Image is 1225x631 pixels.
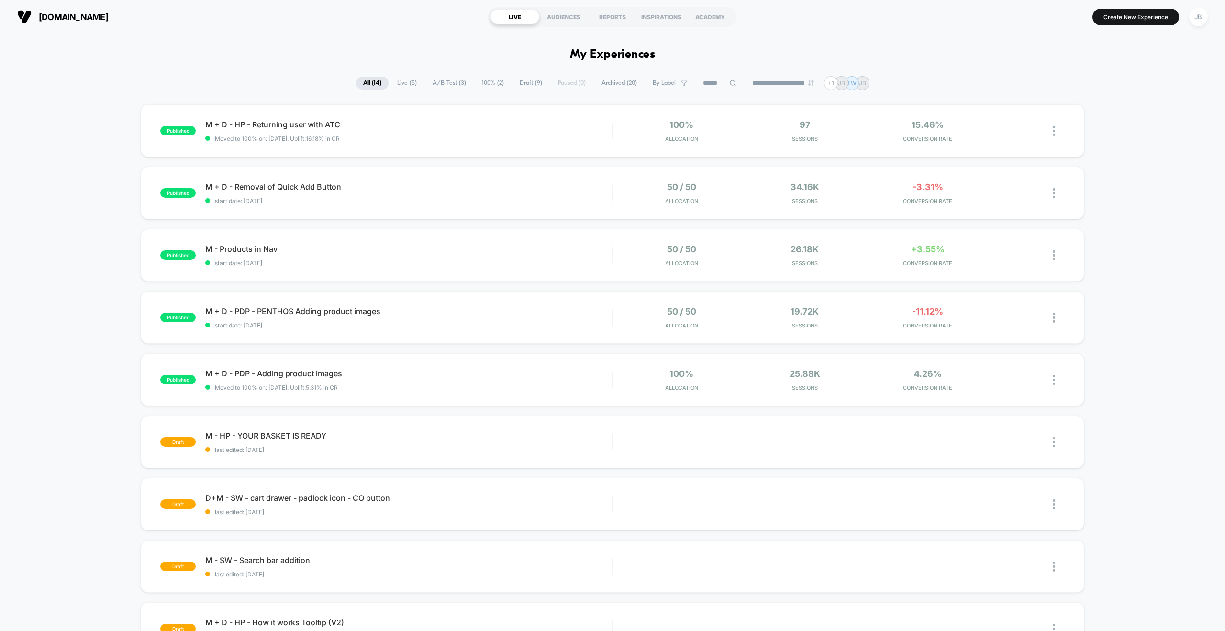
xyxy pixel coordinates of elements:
span: M - SW - Search bar addition [205,555,612,565]
p: JB [838,79,845,87]
img: close [1053,499,1055,509]
span: Live ( 5 ) [390,77,424,90]
span: [DOMAIN_NAME] [39,12,108,22]
span: CONVERSION RATE [869,260,987,267]
span: 50 / 50 [667,244,696,254]
p: JB [859,79,866,87]
div: JB [1189,8,1208,26]
img: close [1053,126,1055,136]
span: All ( 14 ) [356,77,389,90]
span: Sessions [746,198,864,204]
span: 100% [669,369,693,379]
span: CONVERSION RATE [869,198,987,204]
img: close [1053,437,1055,447]
span: 4.26% [914,369,942,379]
span: published [160,126,196,135]
h1: My Experiences [570,48,656,62]
span: published [160,313,196,322]
span: 34.16k [791,182,819,192]
span: Moved to 100% on: [DATE] . Uplift: 16.18% in CR [215,135,340,142]
span: M + D - PDP - PENTHOS Adding product images [205,306,612,316]
span: By Label [653,79,676,87]
span: Sessions [746,384,864,391]
span: draft [160,499,196,509]
span: 19.72k [791,306,819,316]
button: Create New Experience [1092,9,1179,25]
img: Visually logo [17,10,32,24]
span: 50 / 50 [667,306,696,316]
p: TW [847,79,857,87]
span: last edited: [DATE] [205,508,612,516]
span: M + D - HP - Returning user with ATC [205,120,612,129]
span: Allocation [665,260,698,267]
span: M + D - HP - How it works Tooltip (V2) [205,618,612,627]
img: close [1053,375,1055,385]
span: draft [160,437,196,447]
span: Archived ( 20 ) [594,77,644,90]
span: M + D - PDP - Adding product images [205,369,612,378]
span: published [160,250,196,260]
div: + 1 [824,76,838,90]
span: 100% [669,120,693,130]
span: published [160,375,196,384]
span: last edited: [DATE] [205,571,612,578]
span: M + D - Removal of Quick Add Button [205,182,612,192]
span: -3.31% [913,182,943,192]
img: close [1053,562,1055,572]
span: -11.12% [912,306,943,316]
span: 97 [800,120,810,130]
span: 25.88k [790,369,820,379]
span: last edited: [DATE] [205,446,612,453]
span: 100% ( 2 ) [475,77,511,90]
div: ACADEMY [686,9,735,24]
span: 15.46% [912,120,944,130]
span: CONVERSION RATE [869,322,987,329]
span: Allocation [665,135,698,142]
span: Sessions [746,322,864,329]
span: 26.18k [791,244,819,254]
span: Moved to 100% on: [DATE] . Uplift: 5.31% in CR [215,384,338,391]
span: M - Products in Nav [205,244,612,254]
span: A/B Test ( 3 ) [425,77,473,90]
div: INSPIRATIONS [637,9,686,24]
button: [DOMAIN_NAME] [14,9,111,24]
img: close [1053,250,1055,260]
span: 50 / 50 [667,182,696,192]
span: CONVERSION RATE [869,135,987,142]
img: close [1053,313,1055,323]
span: Sessions [746,135,864,142]
span: Sessions [746,260,864,267]
img: end [808,80,814,86]
span: Allocation [665,384,698,391]
span: draft [160,562,196,571]
div: LIVE [490,9,539,24]
span: +3.55% [911,244,945,254]
span: M - HP - YOUR BASKET IS READY [205,431,612,440]
div: AUDIENCES [539,9,588,24]
span: start date: [DATE] [205,322,612,329]
div: REPORTS [588,9,637,24]
img: close [1053,188,1055,198]
span: D+M - SW - cart drawer - padlock icon - CO button [205,493,612,503]
span: Draft ( 9 ) [512,77,549,90]
span: published [160,188,196,198]
span: start date: [DATE] [205,197,612,204]
span: CONVERSION RATE [869,384,987,391]
button: JB [1186,7,1211,27]
span: Allocation [665,322,698,329]
span: start date: [DATE] [205,259,612,267]
span: Allocation [665,198,698,204]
